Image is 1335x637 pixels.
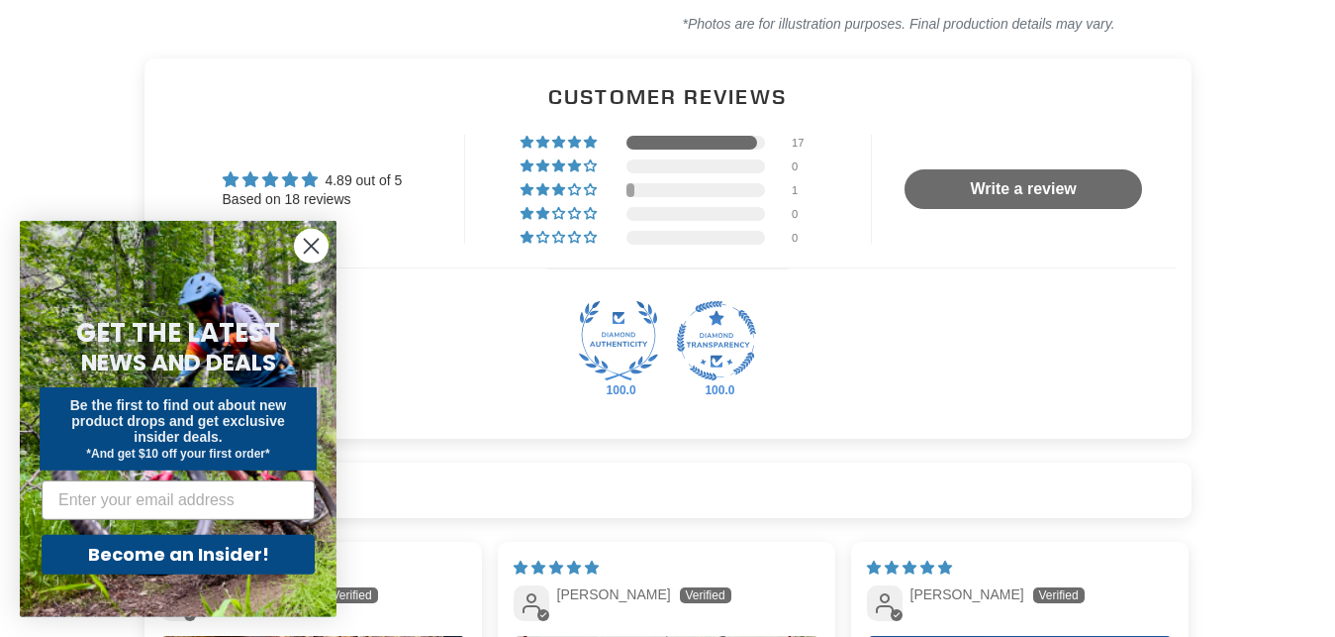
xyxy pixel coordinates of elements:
div: 100.0 [603,382,634,398]
span: GET THE LATEST [76,315,280,351]
div: 94% (17) reviews with 5 star rating [521,136,600,150]
span: *And get $10 off your first order* [86,447,269,461]
a: Judge.me Diamond Authentic Shop medal 100.0 [579,301,658,380]
h2: Customer Reviews [160,82,1176,111]
div: 100.0 [701,382,732,398]
div: Average rating is 4.89 stars [223,168,403,191]
img: Judge.me Diamond Authentic Shop medal [579,301,658,380]
div: Diamond Transparent Shop. Published 100% of verified reviews received in total [677,301,756,386]
button: Become an Insider! [42,535,315,575]
span: 4.89 out of 5 [325,172,402,188]
span: 5 star review [867,560,952,576]
input: Enter your email address [42,480,315,520]
div: 1 [792,183,815,197]
div: 17 [792,136,815,150]
span: NEWS AND DEALS [81,347,276,378]
span: *Photos are for illustration purposes. Final production details may vary. [683,16,1115,32]
button: Close dialog [294,229,329,264]
span: [PERSON_NAME] [910,586,1024,602]
span: 5 star review [514,560,599,576]
span: [PERSON_NAME] [557,586,671,602]
span: Be the first to find out about new product drops and get exclusive insider deals. [70,397,287,445]
div: Based on 18 reviews [223,190,403,210]
div: 6% (1) reviews with 3 star rating [521,183,600,197]
div: Diamond Authentic Shop. 100% of published reviews are verified reviews [579,301,658,386]
a: Judge.me Diamond Transparent Shop medal 100.0 [677,301,756,380]
a: Write a review [905,169,1142,209]
img: Judge.me Diamond Transparent Shop medal [677,301,756,380]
